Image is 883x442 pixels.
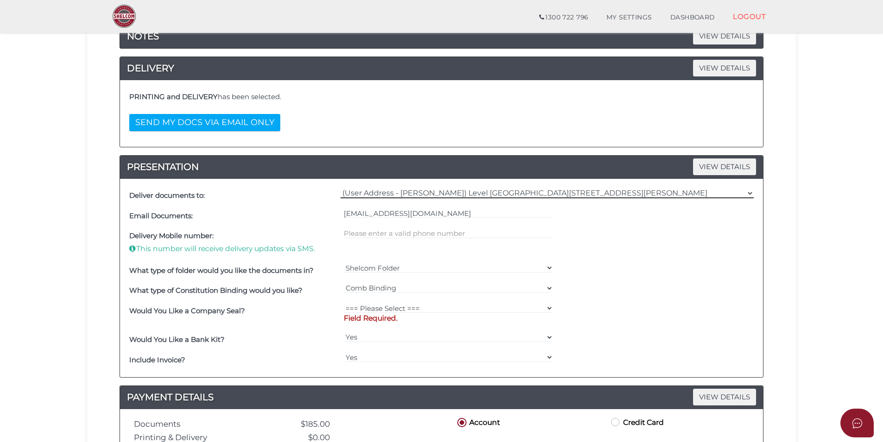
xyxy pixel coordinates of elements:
p: This number will receive delivery updates via SMS. [129,244,339,254]
span: VIEW DETAILS [693,389,756,405]
div: $185.00 [262,420,337,429]
div: Printing & Delivery [127,433,262,442]
b: What type of folder would you like the documents in? [129,266,314,275]
a: PRESENTATIONVIEW DETAILS [120,159,763,174]
h4: NOTES [120,29,763,44]
span: VIEW DETAILS [693,158,756,175]
p: Field Required. [344,313,554,323]
b: Would You Like a Bank Kit? [129,335,225,344]
a: DASHBOARD [661,8,724,27]
a: 1300 722 796 [530,8,597,27]
div: $0.00 [262,433,337,442]
a: LOGOUT [724,7,775,26]
button: Open asap [840,409,874,437]
span: VIEW DETAILS [693,28,756,44]
a: PAYMENT DETAILSVIEW DETAILS [120,390,763,404]
b: Delivery Mobile number: [129,231,214,240]
span: VIEW DETAILS [693,60,756,76]
a: NOTESVIEW DETAILS [120,29,763,44]
b: PRINTING and DELIVERY [129,92,218,101]
b: What type of Constitution Binding would you like? [129,286,303,295]
h4: has been selected. [129,93,754,101]
button: SEND MY DOCS VIA EMAIL ONLY [129,114,280,131]
b: Email Documents: [129,211,193,220]
a: DELIVERYVIEW DETAILS [120,61,763,76]
label: Account [455,416,500,428]
h4: PRESENTATION [120,159,763,174]
label: Credit Card [609,416,664,428]
h4: DELIVERY [120,61,763,76]
div: Documents [127,420,262,429]
b: Would You Like a Company Seal? [129,306,245,315]
input: Please enter a valid 10-digit phone number [344,228,554,239]
b: Include Invoice? [129,355,185,364]
h4: PAYMENT DETAILS [120,390,763,404]
b: Deliver documents to: [129,191,205,200]
a: MY SETTINGS [597,8,661,27]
